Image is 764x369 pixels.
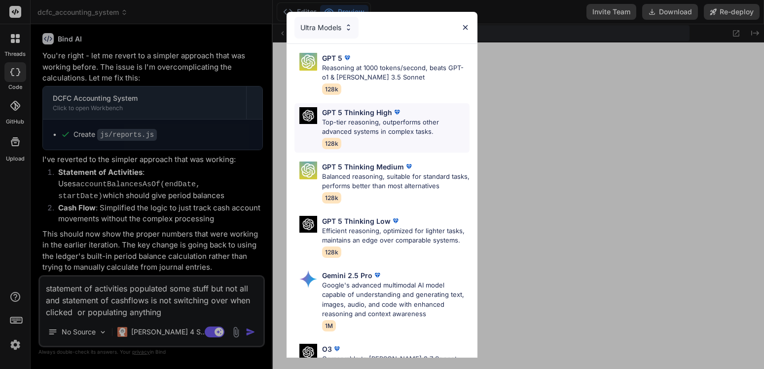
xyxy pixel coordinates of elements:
p: Gemini 2.5 Pro [322,270,372,281]
img: premium [392,107,402,117]
img: premium [404,162,414,171]
span: 128k [322,192,341,204]
p: GPT 5 [322,53,342,63]
p: O3 [322,344,332,354]
img: Pick Models [299,270,317,288]
img: premium [391,216,400,226]
p: Google's advanced multimodal AI model capable of understanding and generating text, images, audio... [322,281,470,319]
img: premium [332,344,342,354]
img: Pick Models [299,216,317,233]
img: premium [372,270,382,280]
p: Top-tier reasoning, outperforms other advanced systems in complex tasks. [322,118,470,137]
img: close [461,23,470,32]
span: 128k [322,138,341,149]
img: Pick Models [299,107,317,124]
p: GPT 5 Thinking Medium [322,162,404,172]
p: GPT 5 Thinking High [322,107,392,118]
p: Balanced reasoning, suitable for standard tasks, performs better than most alternatives [322,172,470,191]
img: Pick Models [344,23,353,32]
span: 1M [322,320,336,331]
div: Ultra Models [294,17,359,39]
img: Pick Models [299,162,317,179]
span: 128k [322,83,341,95]
p: Reasoning at 1000 tokens/second, beats GPT-o1 & [PERSON_NAME] 3.5 Sonnet [322,63,470,82]
img: premium [342,53,352,63]
p: GPT 5 Thinking Low [322,216,391,226]
img: Pick Models [299,344,317,361]
p: Efficient reasoning, optimized for lighter tasks, maintains an edge over comparable systems. [322,226,470,246]
img: Pick Models [299,53,317,71]
span: 128k [322,246,341,258]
